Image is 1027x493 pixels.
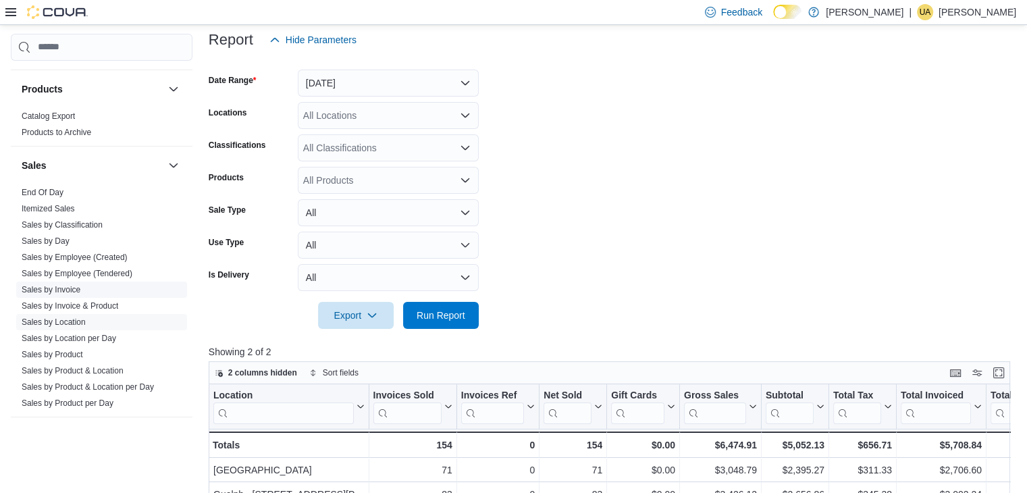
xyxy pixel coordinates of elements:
[264,26,362,53] button: Hide Parameters
[901,389,971,423] div: Total Invoiced
[833,437,892,453] div: $656.71
[22,301,118,311] span: Sales by Invoice & Product
[209,269,249,280] label: Is Delivery
[920,4,931,20] span: UA
[544,462,602,478] div: 71
[461,389,524,423] div: Invoices Ref
[22,236,70,246] a: Sales by Day
[22,82,63,96] h3: Products
[917,4,933,20] div: Usama Alhassani
[611,389,664,423] div: Gift Card Sales
[833,389,881,402] div: Total Tax
[165,81,182,97] button: Products
[22,188,63,197] a: End Of Day
[461,462,535,478] div: 0
[969,365,985,381] button: Display options
[209,237,244,248] label: Use Type
[22,365,124,376] span: Sales by Product & Location
[298,70,479,97] button: [DATE]
[22,350,83,359] a: Sales by Product
[165,157,182,174] button: Sales
[909,4,912,20] p: |
[766,389,814,423] div: Subtotal
[209,75,257,86] label: Date Range
[22,430,48,443] h3: Taxes
[286,33,357,47] span: Hide Parameters
[22,430,163,443] button: Taxes
[213,462,365,478] div: [GEOGRAPHIC_DATA]
[939,4,1016,20] p: [PERSON_NAME]
[22,127,91,138] span: Products to Archive
[721,5,762,19] span: Feedback
[544,389,591,423] div: Net Sold
[460,175,471,186] button: Open list of options
[947,365,964,381] button: Keyboard shortcuts
[461,389,535,423] button: Invoices Ref
[22,284,80,295] span: Sales by Invoice
[22,187,63,198] span: End Of Day
[22,398,113,408] a: Sales by Product per Day
[773,19,774,20] span: Dark Mode
[11,108,192,146] div: Products
[209,365,302,381] button: 2 columns hidden
[209,140,266,151] label: Classifications
[304,365,364,381] button: Sort fields
[22,252,128,263] span: Sales by Employee (Created)
[22,334,116,343] a: Sales by Location per Day
[901,462,982,478] div: $2,706.60
[901,389,982,423] button: Total Invoiced
[213,437,365,453] div: Totals
[323,367,359,378] span: Sort fields
[22,349,83,360] span: Sales by Product
[22,382,154,392] a: Sales by Product & Location per Day
[213,389,354,402] div: Location
[611,389,675,423] button: Gift Cards
[209,107,247,118] label: Locations
[833,389,892,423] button: Total Tax
[373,389,441,423] div: Invoices Sold
[684,437,757,453] div: $6,474.91
[22,82,163,96] button: Products
[298,232,479,259] button: All
[27,5,88,19] img: Cova
[22,333,116,344] span: Sales by Location per Day
[773,5,801,19] input: Dark Mode
[22,301,118,311] a: Sales by Invoice & Product
[213,389,365,423] button: Location
[22,128,91,137] a: Products to Archive
[901,389,971,402] div: Total Invoiced
[22,220,103,230] a: Sales by Classification
[417,309,465,322] span: Run Report
[22,268,132,279] span: Sales by Employee (Tendered)
[22,111,75,121] a: Catalog Export
[461,437,535,453] div: 0
[544,389,602,423] button: Net Sold
[373,389,452,423] button: Invoices Sold
[22,219,103,230] span: Sales by Classification
[22,317,86,328] span: Sales by Location
[766,462,824,478] div: $2,395.27
[228,367,297,378] span: 2 columns hidden
[991,365,1007,381] button: Enter fullscreen
[684,389,757,423] button: Gross Sales
[901,437,982,453] div: $5,708.84
[22,382,154,392] span: Sales by Product & Location per Day
[209,172,244,183] label: Products
[544,389,591,402] div: Net Sold
[11,184,192,417] div: Sales
[22,366,124,375] a: Sales by Product & Location
[833,462,892,478] div: $311.33
[22,285,80,294] a: Sales by Invoice
[833,389,881,423] div: Total Tax
[22,204,75,213] a: Itemized Sales
[373,389,441,402] div: Invoices Sold
[460,110,471,121] button: Open list of options
[298,199,479,226] button: All
[766,389,824,423] button: Subtotal
[209,205,246,215] label: Sale Type
[213,389,354,423] div: Location
[165,428,182,444] button: Taxes
[766,389,814,402] div: Subtotal
[373,437,452,453] div: 154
